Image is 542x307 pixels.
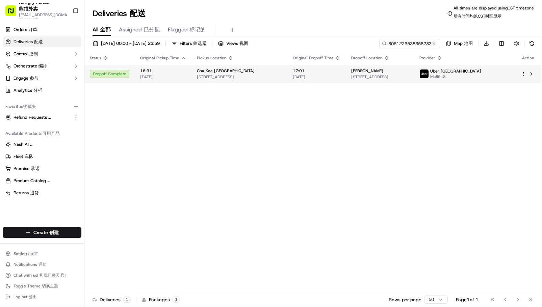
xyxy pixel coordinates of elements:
img: Asif Zaman Khan [7,116,18,127]
span: 登出 [29,294,37,300]
span: 9月17日 [26,105,42,110]
img: 1736555255976-a54dd68f-1ca7-489b-9aae-adbdc363a1c4 [14,123,19,129]
span: Toggle Theme [14,283,58,289]
span: Log out [14,294,37,300]
span: Original Pickup Time [140,55,179,61]
span: 全部 [100,26,111,33]
span: Assigned [119,26,160,34]
span: 订单 [28,27,37,32]
span: 地图 [464,40,473,46]
input: Got a question? Start typing here... [18,44,122,51]
a: Powered byPylon [48,167,82,172]
span: 车队 [25,153,33,159]
img: Nash [7,7,20,20]
span: Refund Requests [14,114,56,120]
span: Views [226,40,248,47]
span: • [22,105,25,110]
span: All [93,26,111,34]
span: 所有时间均以CST时区显示 [454,13,501,19]
div: Action [521,55,535,61]
button: Start new chat [115,66,123,75]
span: 退货 [30,190,39,196]
span: Map [454,40,473,47]
a: Deliveries 配送 [3,36,81,47]
span: Promise [14,166,40,172]
span: Pylon [67,167,82,172]
span: 承诺 [31,166,40,171]
span: 标记的 [189,26,206,33]
span: 视图 [239,40,248,46]
span: Deliveries [14,39,43,45]
span: 17:01 [293,68,340,74]
div: Start new chat [30,64,111,71]
span: 已分配 [144,26,160,33]
p: Rows per page [389,296,421,303]
button: Settings 设置 [3,249,81,258]
button: [DATE] 00:00 - [DATE] 23:59 [90,39,163,48]
span: Orders [14,27,37,33]
span: 熊猫外卖 [19,6,38,12]
a: 📗Knowledge Base [4,148,54,160]
button: Views 视图 [215,39,251,48]
span: 参与 [30,75,38,81]
button: Promise 承诺 [3,163,81,174]
a: Nash AI 纳什人工智能 [5,141,79,147]
span: Filters [180,40,206,47]
img: uber-new-logo.jpeg [420,69,429,78]
span: 收藏夹 [23,104,36,109]
button: Refresh [527,39,537,48]
span: Knowledge Base [14,151,52,158]
div: Page 1 of 1 [456,296,479,303]
button: Toggle Theme 切换主题 [3,281,81,291]
span: 编排 [38,63,47,69]
span: Fleet [14,153,33,160]
p: Welcome 👋 [7,27,123,38]
span: 切换主题 [42,283,58,289]
span: Settings [14,251,38,256]
button: Notifications 通知 [3,260,81,269]
input: Type to search [379,39,440,48]
button: [EMAIL_ADDRESS][DOMAIN_NAME] [19,12,67,23]
button: Orchestrate 编排 [3,61,81,72]
button: Create 创建 [3,227,81,238]
a: Fleet 车队 [5,153,79,160]
button: Map 地图 [443,39,476,48]
a: Promise 承诺 [5,166,79,172]
span: Uber [GEOGRAPHIC_DATA] [430,68,481,74]
span: Malith S. [430,74,481,79]
span: 配送 [34,39,43,45]
span: 筛选器 [193,40,206,46]
span: Product Catalog [14,178,56,184]
span: • [56,123,58,128]
a: Product Catalog 产品目录 [5,178,79,184]
span: Status [90,55,101,61]
span: Create [33,229,59,236]
a: Refund Requests 退款请求 [5,114,71,120]
div: Past conversations [7,88,45,93]
span: [STREET_ADDRESS] [351,74,409,80]
span: Original Dropoff Time [293,55,334,61]
span: [PERSON_NAME] [21,123,55,128]
span: Control [14,51,38,57]
span: 可用产品 [42,131,60,136]
span: 和我们聊天吧！ [40,273,68,278]
span: Chat with us! [14,273,68,278]
span: 控制 [29,51,38,57]
a: Orders 订单 [3,24,81,35]
div: Favorites [3,101,81,112]
img: 1736555255976-a54dd68f-1ca7-489b-9aae-adbdc363a1c4 [7,64,19,77]
a: 💻API Documentation [54,148,111,160]
span: API Documentation [64,151,108,158]
span: Flagged [168,26,206,34]
div: We're available if you need us! [30,71,93,77]
span: 创建 [49,229,59,235]
a: Returns 退货 [5,190,79,196]
div: 💻 [57,151,62,157]
div: Deliveries [93,296,131,303]
span: 分析 [33,87,42,93]
span: 配送 [129,8,146,19]
img: 8016278978528_b943e370aa5ada12b00a_72.png [14,64,26,77]
button: Control 控制 [3,49,81,59]
button: Returns 退货 [3,188,81,198]
span: Provider [419,55,435,61]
